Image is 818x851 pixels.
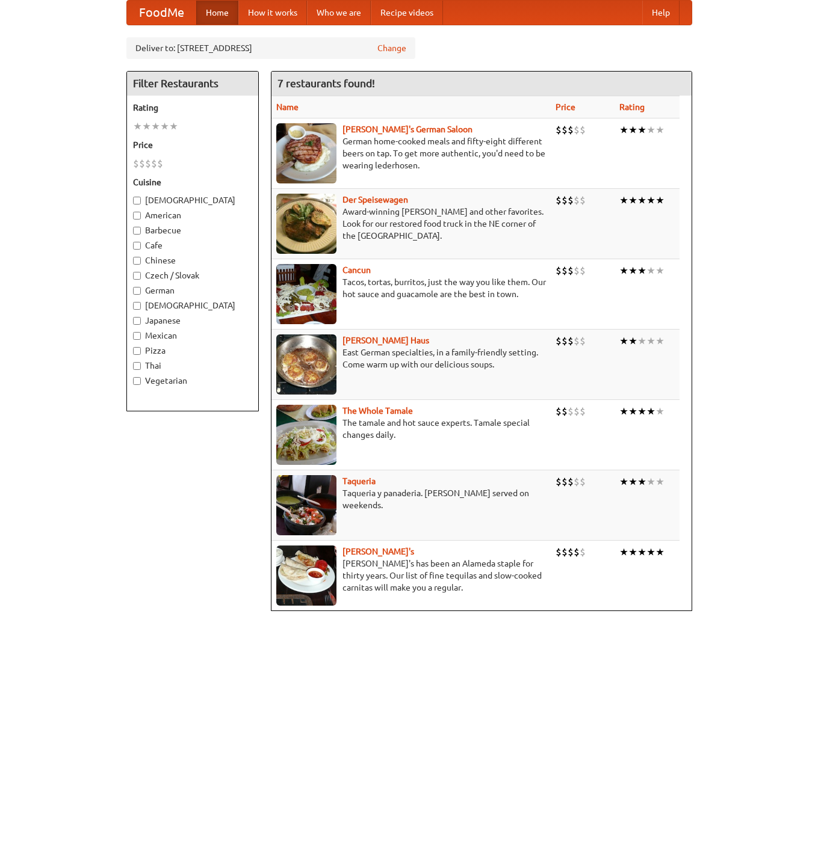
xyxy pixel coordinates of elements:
[133,242,141,250] input: Cafe
[133,102,252,114] h5: Rating
[342,195,408,204] a: Der Speisewagen
[133,239,252,251] label: Cafe
[562,264,568,277] li: $
[619,334,628,348] li: ★
[276,545,336,606] img: pedros.jpg
[133,332,141,340] input: Mexican
[276,276,546,300] p: Tacos, tortas, burritos, just the way you like them. Our hot sauce and guacamole are the best in ...
[637,545,646,559] li: ★
[133,287,141,295] input: German
[276,135,546,171] p: German home-cooked meals and fifty-eight different beers on tap. To get more authentic, you'd nee...
[133,272,141,280] input: Czech / Slovak
[342,476,376,486] a: Taqueria
[574,475,580,488] li: $
[276,334,336,395] img: kohlhaus.jpg
[133,347,141,355] input: Pizza
[196,1,238,25] a: Home
[133,209,252,221] label: American
[562,194,568,207] li: $
[628,194,637,207] li: ★
[646,475,655,488] li: ★
[655,405,665,418] li: ★
[642,1,680,25] a: Help
[574,545,580,559] li: $
[628,545,637,559] li: ★
[133,362,141,370] input: Thai
[562,334,568,348] li: $
[169,120,178,133] li: ★
[574,334,580,348] li: $
[619,123,628,137] li: ★
[133,375,252,387] label: Vegetarian
[562,405,568,418] li: $
[568,334,574,348] li: $
[371,1,443,25] a: Recipe videos
[276,206,546,242] p: Award-winning [PERSON_NAME] and other favorites. Look for our restored food truck in the NE corne...
[580,475,586,488] li: $
[568,123,574,137] li: $
[655,334,665,348] li: ★
[556,102,575,112] a: Price
[157,157,163,170] li: $
[580,405,586,418] li: $
[637,475,646,488] li: ★
[276,346,546,370] p: East German specialties, in a family-friendly setting. Come warm up with our delicious soups.
[133,257,141,265] input: Chinese
[619,194,628,207] li: ★
[568,264,574,277] li: $
[133,269,252,281] label: Czech / Slovak
[127,72,258,96] h4: Filter Restaurants
[574,123,580,137] li: $
[646,405,655,418] li: ★
[637,264,646,277] li: ★
[276,417,546,441] p: The tamale and hot sauce experts. Tamale special changes daily.
[139,157,145,170] li: $
[655,475,665,488] li: ★
[619,545,628,559] li: ★
[619,405,628,418] li: ★
[342,336,429,345] b: [PERSON_NAME] Haus
[133,212,141,220] input: American
[151,157,157,170] li: $
[133,345,252,357] label: Pizza
[276,558,546,594] p: [PERSON_NAME]'s has been an Alameda staple for thirty years. Our list of fine tequilas and slow-c...
[133,300,252,312] label: [DEMOGRAPHIC_DATA]
[133,157,139,170] li: $
[151,120,160,133] li: ★
[133,317,141,325] input: Japanese
[276,487,546,511] p: Taqueria y panaderia. [PERSON_NAME] served on weekends.
[276,102,299,112] a: Name
[133,194,252,206] label: [DEMOGRAPHIC_DATA]
[580,334,586,348] li: $
[637,123,646,137] li: ★
[133,120,142,133] li: ★
[580,264,586,277] li: $
[276,194,336,254] img: speisewagen.jpg
[342,406,413,416] a: The Whole Tamale
[562,475,568,488] li: $
[556,334,562,348] li: $
[568,405,574,418] li: $
[127,1,196,25] a: FoodMe
[655,545,665,559] li: ★
[568,475,574,488] li: $
[556,264,562,277] li: $
[556,405,562,418] li: $
[133,139,252,151] h5: Price
[238,1,307,25] a: How it works
[160,120,169,133] li: ★
[342,124,473,134] a: [PERSON_NAME]'s German Saloon
[556,545,562,559] li: $
[342,547,414,556] a: [PERSON_NAME]'s
[637,334,646,348] li: ★
[628,123,637,137] li: ★
[628,334,637,348] li: ★
[568,194,574,207] li: $
[628,264,637,277] li: ★
[574,405,580,418] li: $
[377,42,406,54] a: Change
[655,194,665,207] li: ★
